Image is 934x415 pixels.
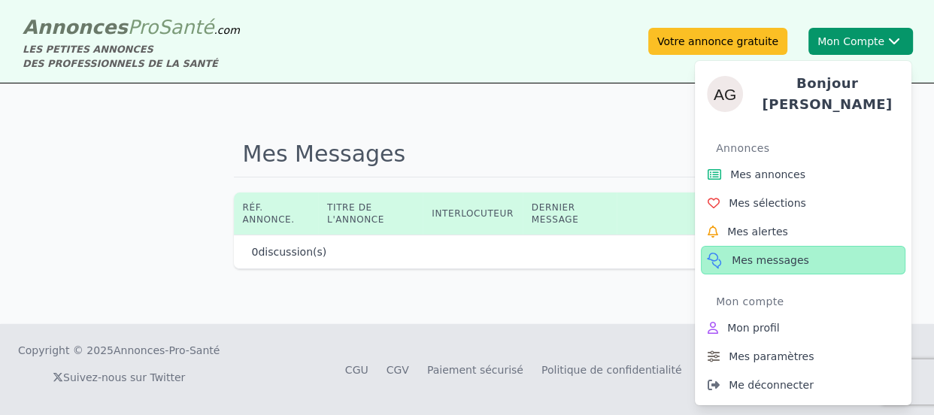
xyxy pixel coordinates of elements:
[727,224,788,239] span: Mes alertes
[23,16,128,38] span: Annonces
[648,28,787,55] a: Votre annonce gratuite
[18,343,220,358] div: Copyright © 2025
[53,371,185,383] a: Suivez-nous sur Twitter
[252,244,327,259] p: discussion(s)
[808,28,913,55] button: Mon CompteandreaBonjour [PERSON_NAME]AnnoncesMes annoncesMes sélectionsMes alertesMes messagesMon...
[729,349,814,364] span: Mes paramètres
[427,364,523,376] a: Paiement sécurisé
[23,42,240,71] div: LES PETITES ANNONCES DES PROFESSIONNELS DE LA SANTÉ
[158,16,214,38] span: Santé
[23,16,240,38] a: AnnoncesProSanté.com
[541,364,682,376] a: Politique de confidentialité
[423,192,522,235] th: Interlocuteur
[730,167,805,182] span: Mes annonces
[701,314,905,342] a: Mon profil
[701,160,905,189] a: Mes annonces
[701,246,905,274] a: Mes messages
[252,246,259,258] span: 0
[716,289,905,314] div: Mon compte
[234,132,701,177] h1: Mes Messages
[345,364,368,376] a: CGU
[318,192,423,235] th: Titre de l'annonce
[387,364,409,376] a: CGV
[729,195,806,211] span: Mes sélections
[701,189,905,217] a: Mes sélections
[732,253,809,268] span: Mes messages
[701,217,905,246] a: Mes alertes
[234,192,319,235] th: Réf. annonce.
[214,24,239,36] span: .com
[755,73,899,115] h4: Bonjour [PERSON_NAME]
[128,16,159,38] span: Pro
[716,136,905,160] div: Annonces
[707,76,743,112] img: andrea
[729,377,814,392] span: Me déconnecter
[523,192,617,235] th: Dernier message
[114,343,220,358] a: Annonces-Pro-Santé
[701,371,905,399] a: Me déconnecter
[701,342,905,371] a: Mes paramètres
[727,320,780,335] span: Mon profil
